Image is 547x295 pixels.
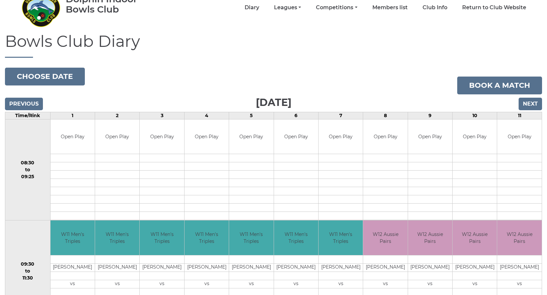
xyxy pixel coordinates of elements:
td: Open Play [274,119,318,154]
td: Open Play [319,119,363,154]
a: Club Info [423,4,447,11]
a: Leagues [274,4,301,11]
td: 5 [229,112,274,119]
td: vs [51,280,95,288]
td: Open Play [51,119,95,154]
input: Next [519,98,542,110]
a: Competitions [316,4,357,11]
td: [PERSON_NAME] [140,263,184,272]
td: vs [185,280,229,288]
input: Previous [5,98,43,110]
td: W11 Men's Triples [185,220,229,255]
td: 9 [408,112,452,119]
td: W12 Aussie Pairs [408,220,452,255]
td: 10 [453,112,497,119]
td: Open Play [453,119,497,154]
td: vs [319,280,363,288]
td: vs [140,280,184,288]
td: vs [95,280,139,288]
a: Book a match [457,77,542,94]
td: 2 [95,112,140,119]
a: Diary [245,4,259,11]
td: vs [453,280,497,288]
td: [PERSON_NAME] [229,263,273,272]
td: 6 [274,112,318,119]
td: Open Play [95,119,139,154]
td: vs [363,280,407,288]
td: [PERSON_NAME] [408,263,452,272]
td: W12 Aussie Pairs [453,220,497,255]
td: 08:30 to 09:25 [5,119,51,220]
td: Time/Rink [5,112,51,119]
td: Open Play [363,119,407,154]
td: [PERSON_NAME] [319,263,363,272]
td: vs [274,280,318,288]
td: vs [229,280,273,288]
td: W12 Aussie Pairs [363,220,407,255]
td: W11 Men's Triples [229,220,273,255]
td: [PERSON_NAME] [185,263,229,272]
td: [PERSON_NAME] [497,263,542,272]
td: [PERSON_NAME] [363,263,407,272]
td: 1 [50,112,95,119]
td: vs [408,280,452,288]
td: 7 [318,112,363,119]
td: [PERSON_NAME] [274,263,318,272]
a: Return to Club Website [462,4,526,11]
h1: Bowls Club Diary [5,33,542,58]
td: 11 [497,112,542,119]
button: Choose date [5,68,85,85]
td: W11 Men's Triples [51,220,95,255]
td: W11 Men's Triples [140,220,184,255]
td: [PERSON_NAME] [453,263,497,272]
td: Open Play [408,119,452,154]
td: Open Play [497,119,542,154]
td: vs [497,280,542,288]
a: Members list [372,4,408,11]
td: [PERSON_NAME] [95,263,139,272]
td: 8 [363,112,408,119]
td: W11 Men's Triples [319,220,363,255]
td: W12 Aussie Pairs [497,220,542,255]
td: W11 Men's Triples [274,220,318,255]
td: 4 [184,112,229,119]
td: Open Play [229,119,273,154]
td: 3 [140,112,184,119]
td: W11 Men's Triples [95,220,139,255]
td: [PERSON_NAME] [51,263,95,272]
td: Open Play [185,119,229,154]
td: Open Play [140,119,184,154]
